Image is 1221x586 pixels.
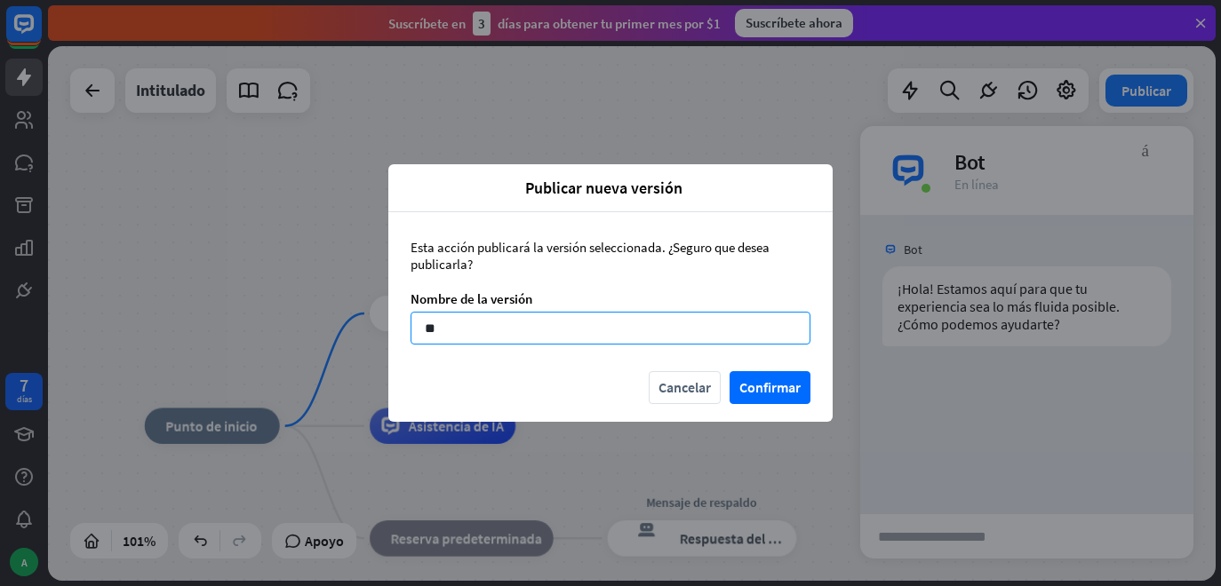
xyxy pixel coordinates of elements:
[730,371,810,404] button: Confirmar
[411,239,770,273] font: Esta acción publicará la versión seleccionada. ¿Seguro que desea publicarla?
[14,7,68,60] button: Abrir el widget de chat LiveChat
[658,378,711,396] font: Cancelar
[411,290,532,307] font: Nombre de la versión
[649,371,721,404] button: Cancelar
[739,378,801,396] font: Confirmar
[525,178,682,198] font: Publicar nueva versión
